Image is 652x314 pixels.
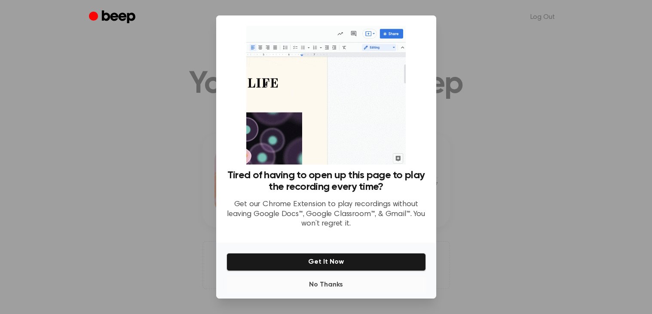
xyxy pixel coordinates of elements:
img: Beep extension in action [246,26,406,165]
a: Log Out [522,7,563,27]
a: Beep [89,9,138,26]
h3: Tired of having to open up this page to play the recording every time? [227,170,426,193]
button: No Thanks [227,276,426,293]
p: Get our Chrome Extension to play recordings without leaving Google Docs™, Google Classroom™, & Gm... [227,200,426,229]
button: Get It Now [227,253,426,271]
